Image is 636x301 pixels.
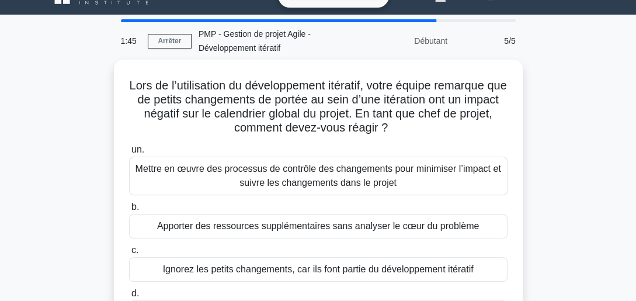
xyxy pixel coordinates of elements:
span: b. [131,202,139,212]
div: Débutant [352,29,454,53]
font: Lors de l’utilisation du développement itératif, votre équipe remarque que de petits changements ... [130,79,507,134]
div: Mettre en œuvre des processus de contrôle des changements pour minimiser l’impact et suivre les c... [129,157,508,195]
span: un. [131,144,144,154]
a: Arrêter [148,34,192,49]
span: d. [131,288,139,298]
div: 1:45 [114,29,148,53]
div: Ignorez les petits changements, car ils font partie du développement itératif [129,257,508,282]
div: 5/5 [454,29,523,53]
div: PMP - Gestion de projet Agile - Développement itératif [192,22,352,60]
span: c. [131,245,138,255]
div: Apporter des ressources supplémentaires sans analyser le cœur du problème [129,214,508,238]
